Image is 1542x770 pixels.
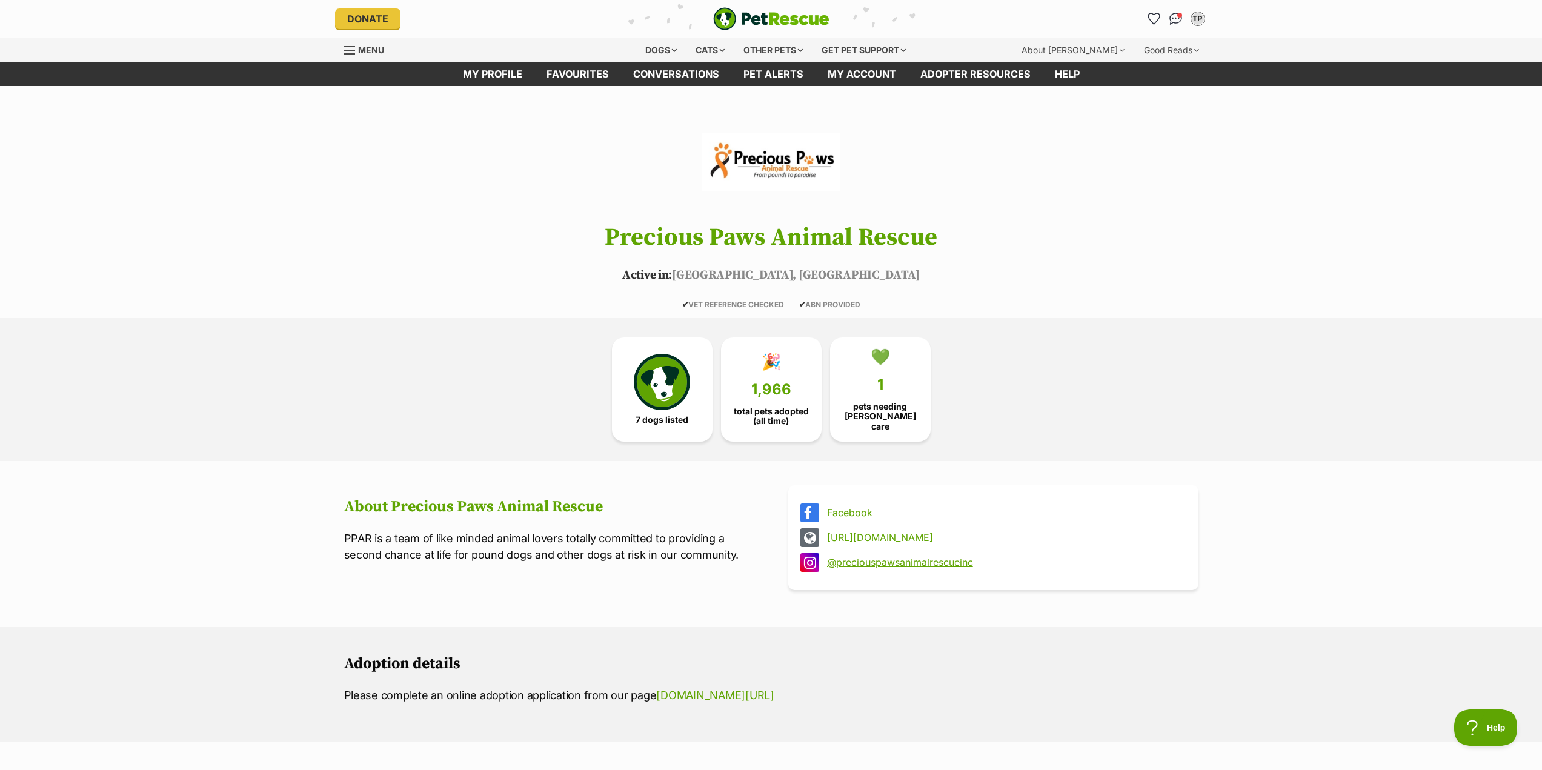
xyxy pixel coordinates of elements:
[326,224,1217,251] h1: Precious Paws Animal Rescue
[344,687,1198,703] p: Please complete an online adoption application from our page
[871,348,890,366] div: 💚
[816,62,908,86] a: My account
[634,354,690,410] img: petrescue-icon-eee76f85a60ef55c4a1927667547b313a7c0e82042636edf73dce9c88f694885.svg
[840,402,920,431] span: pets needing [PERSON_NAME] care
[326,267,1217,285] p: [GEOGRAPHIC_DATA], [GEOGRAPHIC_DATA]
[702,110,840,213] img: Precious Paws Animal Rescue
[721,337,822,442] a: 🎉 1,966 total pets adopted (all time)
[731,407,811,426] span: total pets adopted (all time)
[637,38,685,62] div: Dogs
[534,62,621,86] a: Favourites
[1169,13,1182,25] img: chat-41dd97257d64d25036548639549fe6c8038ab92f7586957e7f3b1b290dea8141.svg
[344,38,393,60] a: Menu
[358,45,384,55] span: Menu
[1135,38,1208,62] div: Good Reads
[656,689,774,702] a: [DOMAIN_NAME][URL]
[877,376,883,393] span: 1
[908,62,1043,86] a: Adopter resources
[713,7,829,30] img: logo-e224e6f780fb5917bec1dbf3a21bbac754714ae5b6737aabdf751b685950b380.svg
[682,300,688,309] icon: ✔
[451,62,534,86] a: My profile
[1192,13,1204,25] div: TP
[827,557,1181,568] a: @preciouspawsanimalrescueinc
[751,381,791,398] span: 1,966
[827,532,1181,543] a: [URL][DOMAIN_NAME]
[1145,9,1164,28] a: Favourites
[735,38,811,62] div: Other pets
[335,8,400,29] a: Donate
[622,268,672,283] span: Active in:
[687,38,733,62] div: Cats
[762,353,781,371] div: 🎉
[1454,709,1518,746] iframe: Help Scout Beacon - Open
[1043,62,1092,86] a: Help
[1013,38,1133,62] div: About [PERSON_NAME]
[1145,9,1208,28] ul: Account quick links
[813,38,914,62] div: Get pet support
[830,337,931,442] a: 💚 1 pets needing [PERSON_NAME] care
[1166,9,1186,28] a: Conversations
[344,498,754,516] h2: About Precious Paws Animal Rescue
[621,62,731,86] a: conversations
[799,300,805,309] icon: ✔
[713,7,829,30] a: PetRescue
[731,62,816,86] a: Pet alerts
[1188,9,1208,28] button: My account
[344,655,1198,673] h2: Adoption details
[636,415,688,425] span: 7 dogs listed
[612,337,713,442] a: 7 dogs listed
[827,507,1181,518] a: Facebook
[799,300,860,309] span: ABN PROVIDED
[682,300,784,309] span: VET REFERENCE CHECKED
[344,530,754,563] p: PPAR is a team of like minded animal lovers totally committed to providing a second chance at lif...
